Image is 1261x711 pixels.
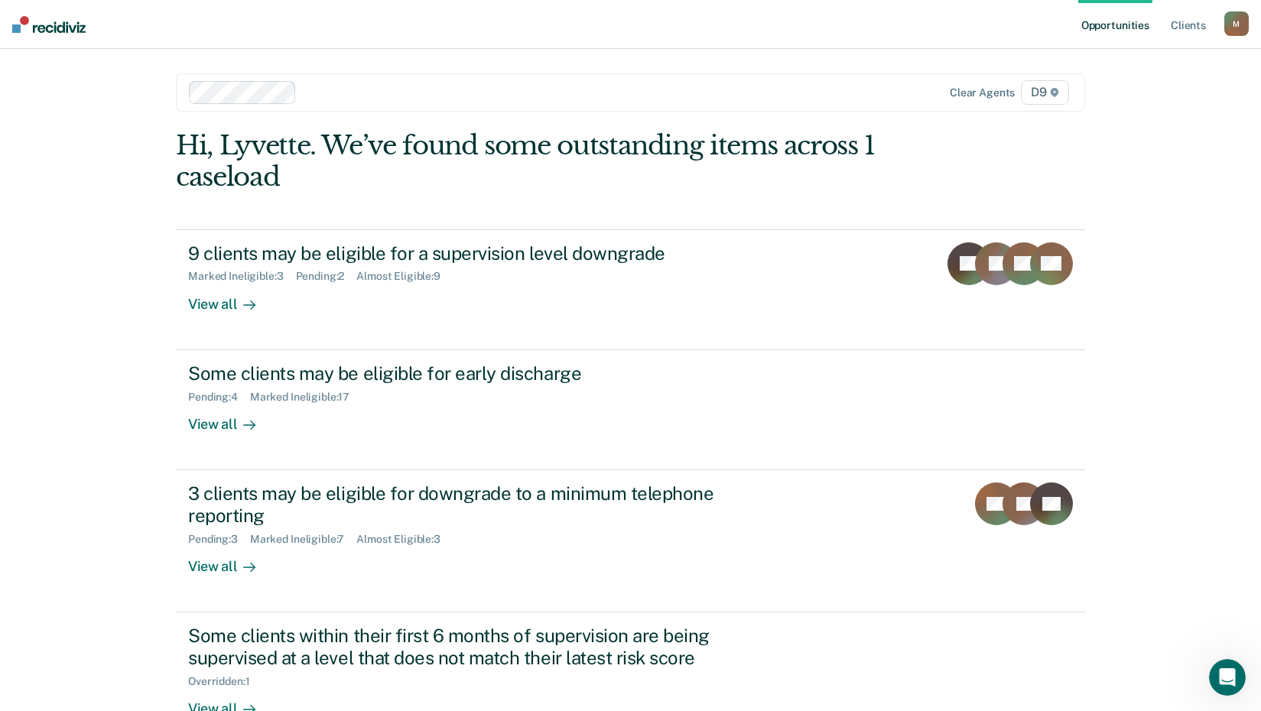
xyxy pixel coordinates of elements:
img: logo [31,29,115,54]
img: Profile image for Rajan [150,24,180,55]
button: Messages [153,477,306,538]
img: Profile image for Kim [179,24,210,55]
div: Send us a message [15,258,291,300]
a: Some clients may be eligible for early dischargePending:4Marked Ineligible:17View all [176,350,1085,470]
div: Pending : 3 [188,533,250,546]
div: Almost Eligible : 9 [356,270,453,283]
div: Marked Ineligible : 17 [250,391,362,404]
div: Profile image for Krysty [208,24,239,55]
div: Almost Eligible : 3 [356,533,453,546]
a: 9 clients may be eligible for a supervision level downgradeMarked Ineligible:3Pending:2Almost Eli... [176,229,1085,350]
a: 3 clients may be eligible for downgrade to a minimum telephone reportingPending:3Marked Ineligibl... [176,470,1085,612]
span: D9 [1021,80,1069,105]
div: Some clients may be eligible for early discharge [188,362,725,385]
p: How can we help? [31,213,275,239]
div: Pending : 4 [188,391,250,404]
iframe: Intercom live chat [1209,659,1246,696]
div: Clear agents [950,86,1015,99]
div: View all [188,403,274,433]
div: Marked Ineligible : 3 [188,270,295,283]
span: Messages [203,515,256,526]
div: Overridden : 1 [188,675,262,688]
div: View all [188,545,274,575]
div: 9 clients may be eligible for a supervision level downgrade [188,242,725,265]
span: Home [59,515,93,526]
img: Recidiviz [12,16,86,33]
div: Some clients within their first 6 months of supervision are being supervised at a level that does... [188,625,725,669]
div: 3 clients may be eligible for downgrade to a minimum telephone reporting [188,482,725,527]
p: Hi [EMAIL_ADDRESS][US_STATE][DOMAIN_NAME] 👋 [31,109,275,213]
button: M [1224,11,1249,36]
div: Send us a message [31,271,255,287]
div: Marked Ineligible : 7 [250,533,356,546]
div: View all [188,283,274,313]
div: Hi, Lyvette. We’ve found some outstanding items across 1 caseload [176,130,903,193]
div: Close [263,24,291,52]
div: Pending : 2 [296,270,357,283]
